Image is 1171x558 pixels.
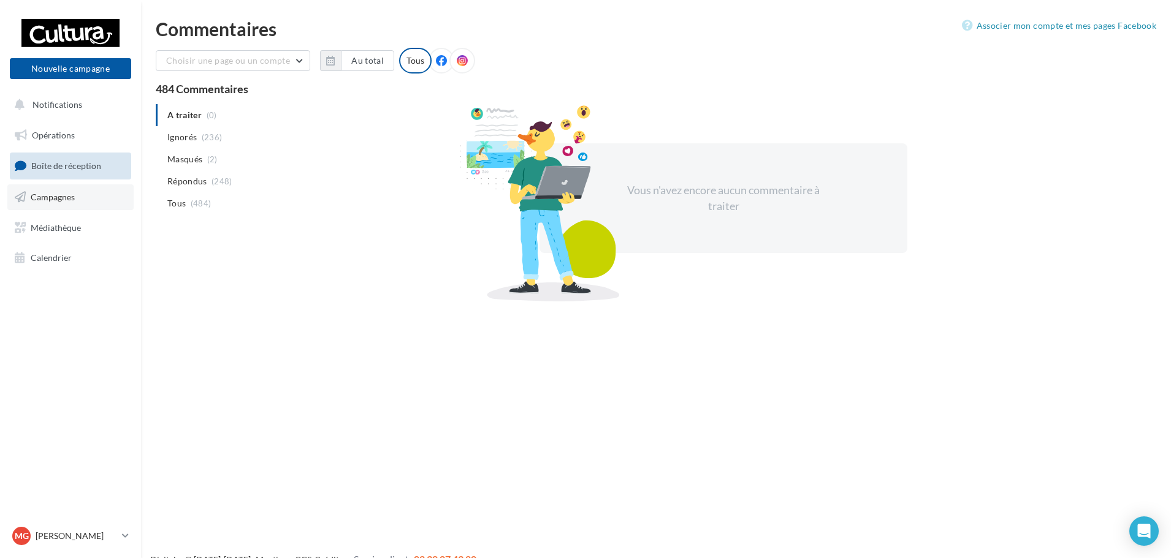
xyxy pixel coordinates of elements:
div: Open Intercom Messenger [1129,516,1159,546]
span: (2) [207,154,218,164]
span: Notifications [32,99,82,110]
span: Masqués [167,153,202,165]
a: Calendrier [7,245,134,271]
div: Commentaires [156,20,1156,38]
a: Opérations [7,123,134,148]
span: Ignorés [167,131,197,143]
span: (484) [191,198,212,208]
span: Boîte de réception [31,160,101,171]
button: Notifications [7,92,129,118]
div: Tous [399,48,432,74]
button: Au total [341,50,394,71]
p: [PERSON_NAME] [36,530,117,542]
button: Au total [320,50,394,71]
button: Nouvelle campagne [10,58,131,79]
a: Médiathèque [7,215,134,241]
a: Associer mon compte et mes pages Facebook [962,18,1156,33]
a: Campagnes [7,184,134,210]
span: Choisir une page ou un compte [166,55,290,66]
span: Répondus [167,175,207,187]
span: (248) [212,176,232,186]
div: Vous n'avez encore aucun commentaire à traiter [618,183,829,214]
span: (236) [202,132,223,142]
span: Médiathèque [31,222,81,232]
a: MG [PERSON_NAME] [10,524,131,548]
button: Choisir une page ou un compte [156,50,310,71]
span: Calendrier [31,252,72,263]
span: Campagnes [31,192,75,202]
span: Opérations [32,130,75,140]
span: MG [15,530,29,542]
div: 484 Commentaires [156,83,1156,94]
span: Tous [167,197,186,209]
a: Boîte de réception [7,153,134,179]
